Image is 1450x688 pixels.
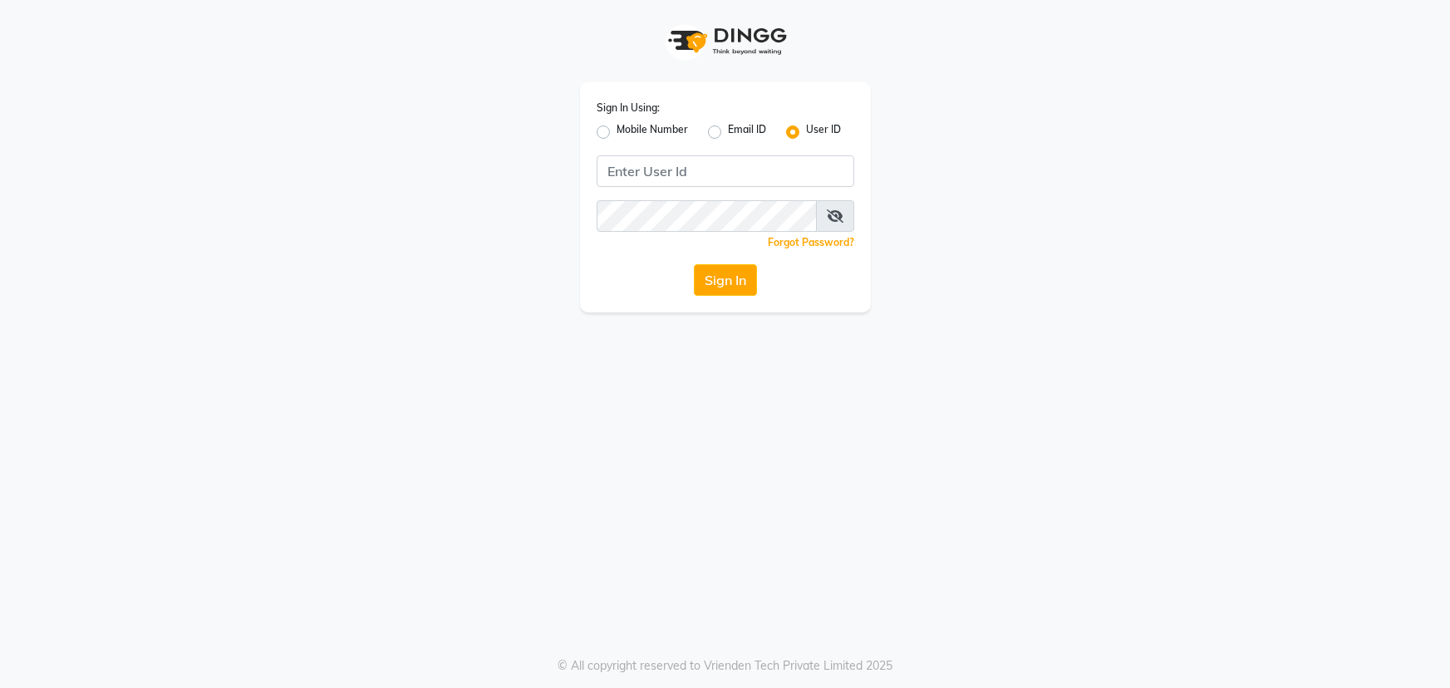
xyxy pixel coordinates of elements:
button: Sign In [694,264,757,296]
img: logo1.svg [659,17,792,66]
label: Sign In Using: [597,101,660,115]
label: Mobile Number [617,122,688,142]
label: Email ID [728,122,766,142]
label: User ID [806,122,841,142]
a: Forgot Password? [768,236,854,248]
input: Username [597,200,817,232]
input: Username [597,155,854,187]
